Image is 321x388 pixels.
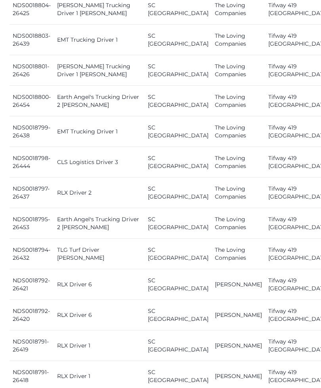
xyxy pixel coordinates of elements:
td: SC [GEOGRAPHIC_DATA] [145,330,212,361]
td: The Loving Companies [212,178,265,208]
td: TLG Turf Driver [PERSON_NAME] [54,239,145,269]
td: RLX Driver 2 [54,178,145,208]
td: SC [GEOGRAPHIC_DATA] [145,25,212,55]
td: EMT Trucking Driver 1 [54,116,145,147]
td: EMT Trucking Driver 1 [54,25,145,55]
td: SC [GEOGRAPHIC_DATA] [145,239,212,269]
td: The Loving Companies [212,55,265,86]
td: The Loving Companies [212,147,265,178]
td: NDS0018795-26453 [10,208,54,239]
td: The Loving Companies [212,25,265,55]
td: NDS0018791-26419 [10,330,54,361]
td: RLX Driver 6 [54,269,145,300]
td: NDS0018794-26432 [10,239,54,269]
td: SC [GEOGRAPHIC_DATA] [145,300,212,330]
td: SC [GEOGRAPHIC_DATA] [145,55,212,86]
td: SC [GEOGRAPHIC_DATA] [145,269,212,300]
td: SC [GEOGRAPHIC_DATA] [145,208,212,239]
td: NDS0018800-26454 [10,86,54,116]
td: [PERSON_NAME] [212,269,265,300]
td: [PERSON_NAME] Trucking Driver 1 [PERSON_NAME] [54,55,145,86]
td: SC [GEOGRAPHIC_DATA] [145,147,212,178]
td: NDS0018792-26421 [10,269,54,300]
td: NDS0018798-26444 [10,147,54,178]
td: [PERSON_NAME] [212,330,265,361]
td: [PERSON_NAME] [212,300,265,330]
td: The Loving Companies [212,86,265,116]
td: SC [GEOGRAPHIC_DATA] [145,86,212,116]
td: The Loving Companies [212,239,265,269]
td: NDS0018792-26420 [10,300,54,330]
td: Earth Angel's Trucking Driver 2 [PERSON_NAME] [54,86,145,116]
td: NDS0018803-26439 [10,25,54,55]
td: NDS0018797-26437 [10,178,54,208]
td: NDS0018799-26438 [10,116,54,147]
td: CLS Logistics Driver 3 [54,147,145,178]
td: Earth Angel's Trucking Driver 2 [PERSON_NAME] [54,208,145,239]
td: SC [GEOGRAPHIC_DATA] [145,178,212,208]
td: RLX Driver 1 [54,330,145,361]
td: SC [GEOGRAPHIC_DATA] [145,116,212,147]
td: The Loving Companies [212,116,265,147]
td: NDS0018801-26426 [10,55,54,86]
td: RLX Driver 6 [54,300,145,330]
td: The Loving Companies [212,208,265,239]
